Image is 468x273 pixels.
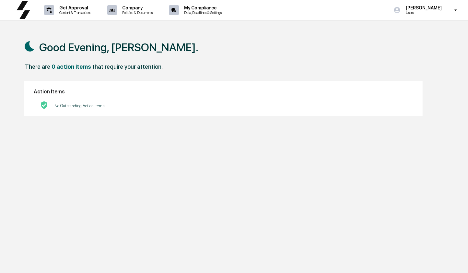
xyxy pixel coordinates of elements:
[40,101,48,109] img: No Actions logo
[54,103,104,108] p: No Outstanding Action Items
[401,10,445,15] p: Users
[117,10,156,15] p: Policies & Documents
[16,1,31,19] img: logo
[179,5,225,10] p: My Compliance
[179,10,225,15] p: Data, Deadlines & Settings
[54,10,94,15] p: Content & Transactions
[34,89,413,95] h2: Action Items
[54,5,94,10] p: Get Approval
[39,41,198,54] h1: Good Evening, [PERSON_NAME].
[25,63,50,70] div: There are
[92,63,163,70] div: that require your attention.
[401,5,445,10] p: [PERSON_NAME]
[117,5,156,10] p: Company
[52,63,91,70] div: 0 action items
